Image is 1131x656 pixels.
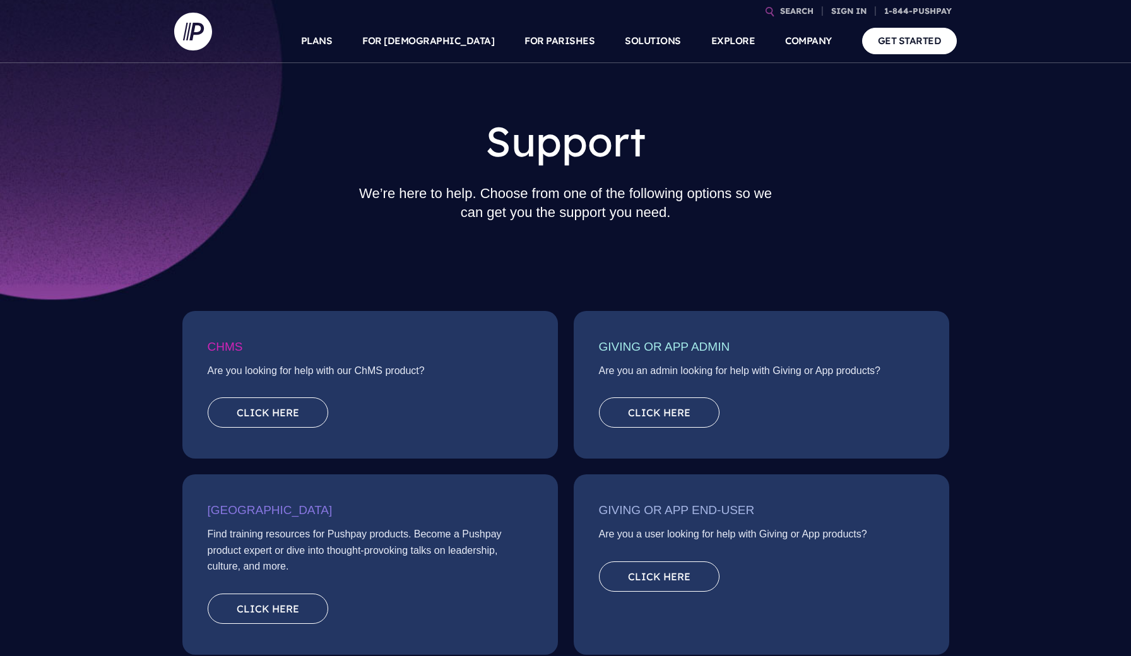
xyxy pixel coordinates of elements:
p: Are you a user looking for help with Giving or App products? [599,526,924,549]
a: PLANS [301,19,333,63]
a: Click here [208,397,328,428]
h3: ChMS [208,336,533,363]
span: [GEOGRAPHIC_DATA] [208,503,333,517]
a: SOLUTIONS [625,19,681,63]
h1: Support [347,108,783,174]
p: Are you looking for help with our ChMS product? [208,363,533,385]
a: Click here [599,397,719,428]
h2: We’re here to help. Choose from one of the following options so we can get you the support you need. [347,174,783,232]
p: Find training resources for Pushpay products. Become a Pushpay product expert or dive into though... [208,526,533,581]
h3: Giving or App End-User [599,500,924,526]
a: FOR PARISHES [524,19,595,63]
a: GET STARTED [862,28,957,54]
a: Click here [208,594,328,624]
a: FOR [DEMOGRAPHIC_DATA] [362,19,494,63]
a: Click here [599,561,719,592]
p: Are you an admin looking for help with Giving or App products? [599,363,924,385]
a: COMPANY [785,19,832,63]
h3: Giving or App Admin [599,336,924,363]
a: EXPLORE [711,19,755,63]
